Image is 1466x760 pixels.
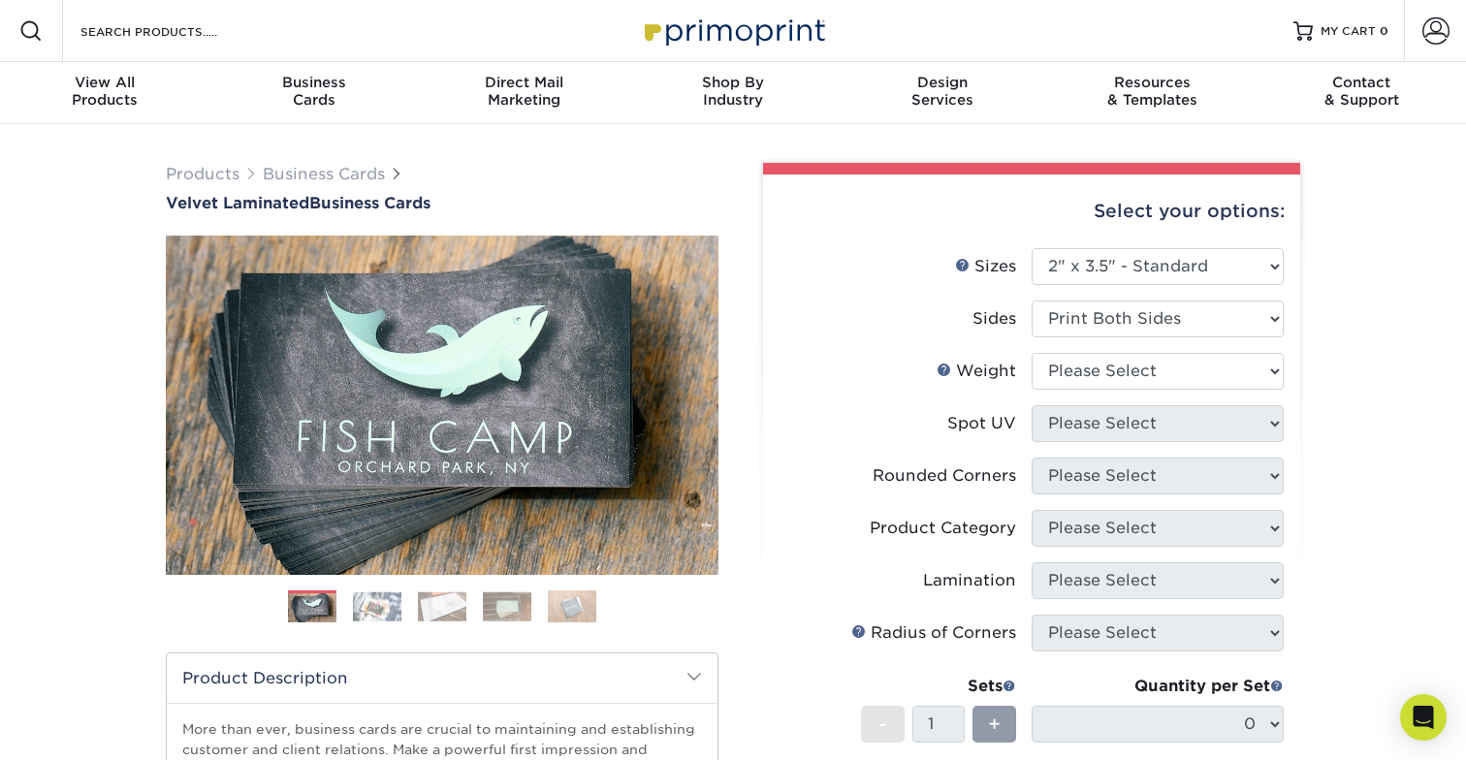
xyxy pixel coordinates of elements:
div: Quantity per Set [1032,675,1284,698]
div: Product Category [870,517,1016,540]
img: Velvet Laminated 01 [166,129,718,681]
div: Radius of Corners [851,621,1016,645]
span: + [988,710,1001,739]
div: Open Intercom Messenger [1400,694,1447,741]
span: - [878,710,887,739]
h1: Business Cards [166,194,718,212]
div: Cards [209,74,419,109]
a: BusinessCards [209,62,419,124]
div: Marketing [419,74,628,109]
div: Lamination [923,569,1016,592]
div: Weight [937,360,1016,383]
a: Business Cards [263,165,385,183]
span: MY CART [1321,23,1376,40]
span: Design [838,74,1047,91]
div: Select your options: [779,174,1285,248]
div: Sets [861,675,1016,698]
div: Rounded Corners [873,464,1016,488]
img: Primoprint [636,10,830,51]
img: Business Cards 02 [353,591,401,621]
div: Sides [972,307,1016,331]
img: Business Cards 05 [548,589,596,623]
div: Sizes [955,255,1016,278]
div: Services [838,74,1047,109]
span: Direct Mail [419,74,628,91]
a: Velvet LaminatedBusiness Cards [166,194,718,212]
span: Velvet Laminated [166,194,309,212]
a: Products [166,165,239,183]
a: Direct MailMarketing [419,62,628,124]
img: Business Cards 04 [483,591,531,621]
img: Business Cards 03 [418,591,466,621]
a: DesignServices [838,62,1047,124]
span: Resources [1047,74,1257,91]
div: Industry [628,74,838,109]
span: Business [209,74,419,91]
span: 0 [1380,24,1388,38]
div: Spot UV [947,412,1016,435]
span: Contact [1257,74,1466,91]
input: SEARCH PRODUCTS..... [79,19,268,43]
a: Contact& Support [1257,62,1466,124]
div: & Support [1257,74,1466,109]
h2: Product Description [167,653,717,703]
div: & Templates [1047,74,1257,109]
a: Shop ByIndustry [628,62,838,124]
img: Business Cards 01 [288,584,336,632]
a: Resources& Templates [1047,62,1257,124]
span: Shop By [628,74,838,91]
